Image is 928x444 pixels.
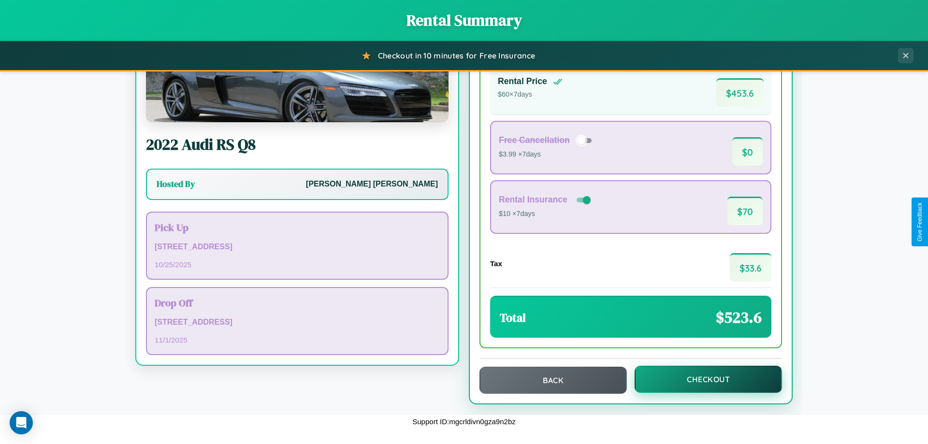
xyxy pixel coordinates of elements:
h3: Hosted By [157,178,195,190]
p: 10 / 25 / 2025 [155,258,440,271]
h4: Tax [490,259,502,268]
span: Checkout in 10 minutes for Free Insurance [378,51,535,60]
p: [STREET_ADDRESS] [155,315,440,329]
p: $10 × 7 days [499,208,593,220]
p: [STREET_ADDRESS] [155,240,440,254]
span: $ 523.6 [716,307,762,328]
button: Back [479,367,627,394]
h4: Rental Insurance [499,195,567,205]
span: $ 70 [727,197,763,225]
span: $ 0 [732,137,763,166]
img: Audi RS Q8 [146,26,449,122]
h4: Free Cancellation [499,135,570,145]
h4: Rental Price [498,76,547,86]
h2: 2022 Audi RS Q8 [146,134,449,155]
span: $ 453.6 [716,78,764,107]
h1: Rental Summary [10,10,918,31]
p: $3.99 × 7 days [499,148,595,161]
p: $ 60 × 7 days [498,88,563,101]
p: [PERSON_NAME] [PERSON_NAME] [306,177,438,191]
p: Support ID: mgcrldivn0gza9n2bz [412,415,515,428]
h3: Total [500,310,526,326]
p: 11 / 1 / 2025 [155,333,440,346]
h3: Drop Off [155,296,440,310]
span: $ 33.6 [730,253,771,282]
button: Checkout [635,366,782,393]
div: Open Intercom Messenger [10,411,33,434]
div: Give Feedback [916,202,923,242]
h3: Pick Up [155,220,440,234]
